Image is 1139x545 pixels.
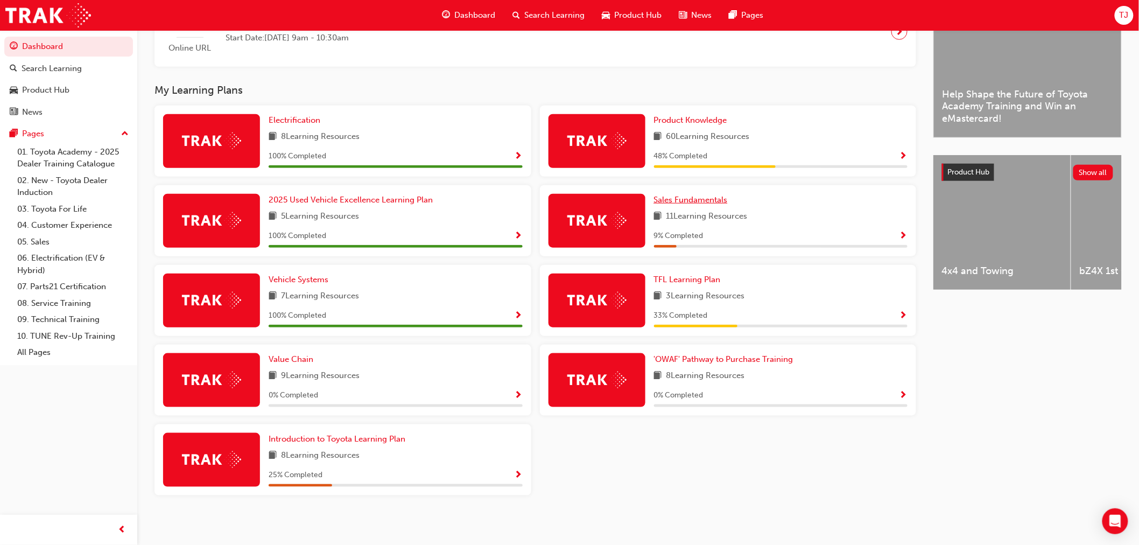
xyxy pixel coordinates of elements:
span: Product Hub [948,167,990,177]
button: Show Progress [515,229,523,243]
span: 0 % Completed [654,389,704,402]
img: Trak [182,292,241,309]
span: news-icon [679,9,687,22]
button: DashboardSearch LearningProduct HubNews [4,34,133,124]
a: 2025 Used Vehicle Excellence Learning Plan [269,194,437,206]
span: book-icon [654,290,662,303]
span: 'OWAF' Pathway to Purchase Training [654,354,793,364]
span: Electrification [269,115,320,125]
span: Dashboard [455,9,496,22]
span: pages-icon [10,129,18,139]
a: Electrification [269,114,325,127]
a: Product HubShow all [942,164,1113,181]
span: Pages [742,9,764,22]
div: Open Intercom Messenger [1102,508,1128,534]
div: Search Learning [22,62,82,75]
span: Show Progress [515,471,523,480]
span: 5 Learning Resources [281,210,359,223]
span: car-icon [10,86,18,95]
a: pages-iconPages [721,4,772,26]
span: Show Progress [515,391,523,401]
div: News [22,106,43,118]
a: 03. Toyota For Life [13,201,133,218]
button: Show Progress [899,309,908,323]
img: Trak [567,212,627,229]
a: 04. Customer Experience [13,217,133,234]
div: Pages [22,128,44,140]
a: 09. Technical Training [13,311,133,328]
a: All Pages [13,344,133,361]
a: Vehicle Systems [269,274,333,286]
span: book-icon [654,210,662,223]
span: TFL Learning Plan [654,275,721,284]
span: book-icon [269,449,277,463]
span: Show Progress [515,232,523,241]
span: pages-icon [729,9,737,22]
span: book-icon [654,130,662,144]
span: Vehicle Systems [269,275,328,284]
span: 100 % Completed [269,150,326,163]
a: Product Knowledge [654,114,732,127]
a: Value Chain [269,353,318,366]
span: Show Progress [899,391,908,401]
span: Show Progress [515,311,523,321]
span: Value Chain [269,354,313,364]
span: Online URL [163,42,217,54]
a: News [4,102,133,122]
span: book-icon [269,369,277,383]
span: guage-icon [442,9,451,22]
a: Introduction to Toyota Learning Plan [269,433,410,445]
img: Trak [567,292,627,309]
img: Trak [182,132,241,149]
span: prev-icon [118,523,126,537]
span: Sales Fundamentals [654,195,728,205]
span: Product Hub [615,9,662,22]
a: 08. Service Training [13,295,133,312]
span: 11 Learning Resources [666,210,748,223]
a: 4x4 and Towing [933,155,1071,290]
span: book-icon [269,290,277,303]
span: 8 Learning Resources [281,449,360,463]
span: 8 Learning Resources [666,369,745,383]
span: book-icon [654,369,662,383]
span: Show Progress [899,311,908,321]
button: TJ [1115,6,1134,25]
button: Show Progress [899,150,908,163]
button: Show Progress [515,150,523,163]
span: 48 % Completed [654,150,708,163]
span: 2025 Used Vehicle Excellence Learning Plan [269,195,433,205]
img: Trak [567,372,627,388]
span: 8 Learning Resources [281,130,360,144]
a: 05. Sales [13,234,133,250]
span: 60 Learning Resources [666,130,750,144]
span: 33 % Completed [654,310,708,322]
img: Trak [182,212,241,229]
span: guage-icon [10,42,18,52]
a: 02. New - Toyota Dealer Induction [13,172,133,201]
span: Start Date: [DATE] 9am - 10:30am [226,32,391,44]
a: 01. Toyota Academy - 2025 Dealer Training Catalogue [13,144,133,172]
span: 100 % Completed [269,310,326,322]
span: Show Progress [899,152,908,162]
span: 9 % Completed [654,230,704,242]
span: Product Knowledge [654,115,727,125]
button: Show Progress [899,229,908,243]
span: Show Progress [899,232,908,241]
span: news-icon [10,108,18,117]
img: Trak [567,132,627,149]
img: Trak [182,372,241,388]
button: Pages [4,124,133,144]
a: 07. Parts21 Certification [13,278,133,295]
span: search-icon [513,9,521,22]
button: Show Progress [899,389,908,402]
button: Show Progress [515,309,523,323]
span: TJ [1120,9,1129,22]
a: news-iconNews [671,4,721,26]
a: 06. Electrification (EV & Hybrid) [13,250,133,278]
span: Search Learning [525,9,585,22]
a: Trak [5,3,91,27]
span: next-icon [896,24,904,39]
a: 'OWAF' Pathway to Purchase Training [654,353,798,366]
span: 100 % Completed [269,230,326,242]
span: book-icon [269,130,277,144]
